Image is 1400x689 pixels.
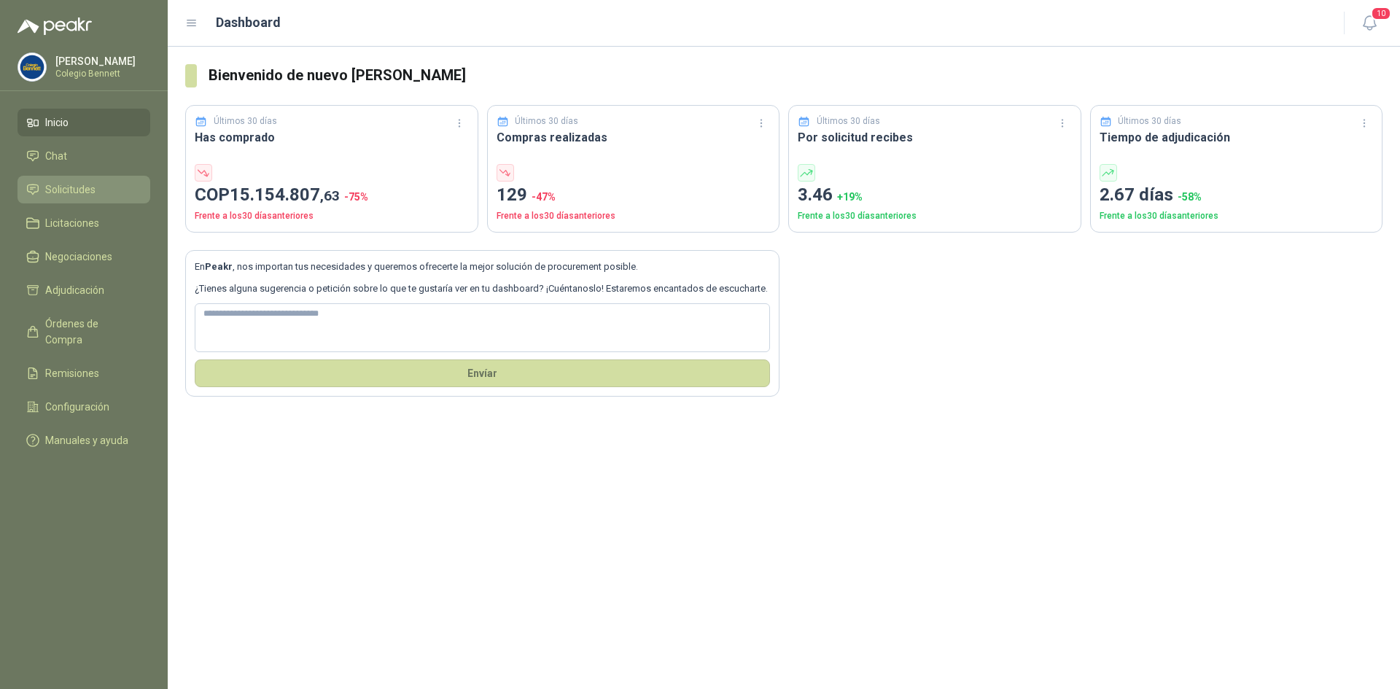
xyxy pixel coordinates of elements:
[18,53,46,81] img: Company Logo
[17,393,150,421] a: Configuración
[497,209,771,223] p: Frente a los 30 días anteriores
[17,176,150,203] a: Solicitudes
[17,142,150,170] a: Chat
[45,182,96,198] span: Solicitudes
[195,182,469,209] p: COP
[45,114,69,131] span: Inicio
[1371,7,1391,20] span: 10
[320,187,340,204] span: ,63
[216,12,281,33] h1: Dashboard
[344,191,368,203] span: -75 %
[1178,191,1202,203] span: -58 %
[195,359,770,387] button: Envíar
[1100,209,1374,223] p: Frente a los 30 días anteriores
[798,182,1072,209] p: 3.46
[45,432,128,448] span: Manuales y ayuda
[817,114,880,128] p: Últimos 30 días
[17,17,92,35] img: Logo peakr
[195,281,770,296] p: ¿Tienes alguna sugerencia o petición sobre lo que te gustaría ver en tu dashboard? ¡Cuéntanoslo! ...
[837,191,863,203] span: + 19 %
[205,261,233,272] b: Peakr
[17,276,150,304] a: Adjudicación
[45,365,99,381] span: Remisiones
[45,282,104,298] span: Adjudicación
[45,215,99,231] span: Licitaciones
[55,69,147,78] p: Colegio Bennett
[1100,182,1374,209] p: 2.67 días
[214,114,277,128] p: Últimos 30 días
[45,249,112,265] span: Negociaciones
[497,128,771,147] h3: Compras realizadas
[209,64,1382,87] h3: Bienvenido de nuevo [PERSON_NAME]
[45,148,67,164] span: Chat
[17,310,150,354] a: Órdenes de Compra
[515,114,578,128] p: Últimos 30 días
[798,209,1072,223] p: Frente a los 30 días anteriores
[230,184,340,205] span: 15.154.807
[17,243,150,270] a: Negociaciones
[45,399,109,415] span: Configuración
[45,316,136,348] span: Órdenes de Compra
[798,128,1072,147] h3: Por solicitud recibes
[17,427,150,454] a: Manuales y ayuda
[55,56,147,66] p: [PERSON_NAME]
[1118,114,1181,128] p: Últimos 30 días
[532,191,556,203] span: -47 %
[17,209,150,237] a: Licitaciones
[1356,10,1382,36] button: 10
[17,109,150,136] a: Inicio
[195,128,469,147] h3: Has comprado
[195,209,469,223] p: Frente a los 30 días anteriores
[1100,128,1374,147] h3: Tiempo de adjudicación
[17,359,150,387] a: Remisiones
[497,182,771,209] p: 129
[195,260,770,274] p: En , nos importan tus necesidades y queremos ofrecerte la mejor solución de procurement posible.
